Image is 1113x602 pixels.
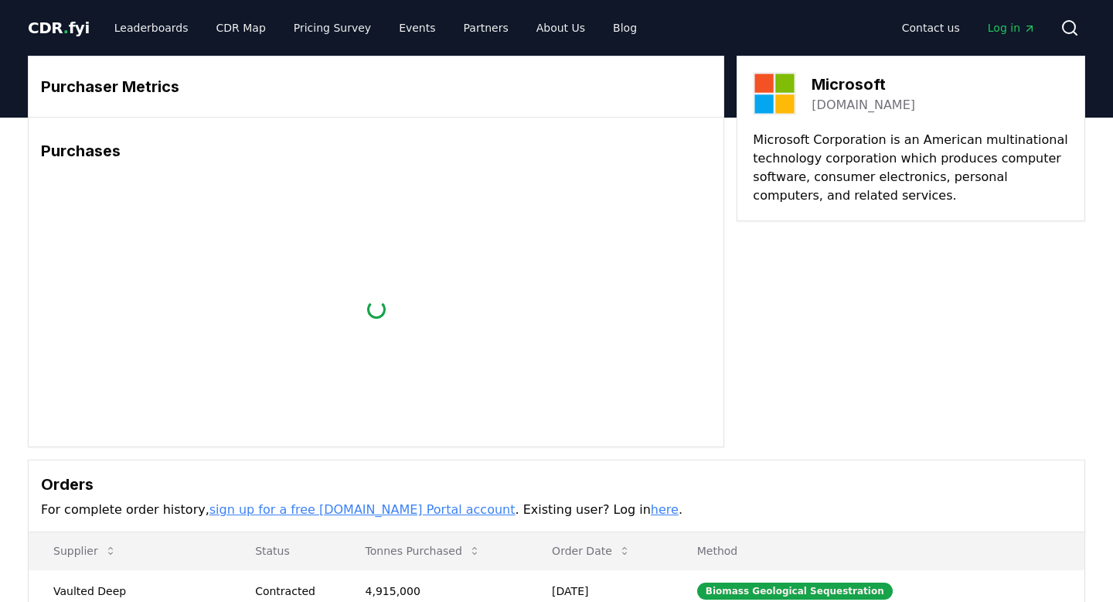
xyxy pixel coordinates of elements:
nav: Main [890,14,1048,42]
span: . [63,19,69,37]
a: Blog [601,14,649,42]
button: Order Date [539,535,643,566]
a: Contact us [890,14,972,42]
a: [DOMAIN_NAME] [812,96,915,115]
div: loading [367,300,386,319]
button: Supplier [41,535,129,566]
p: Status [243,543,328,559]
div: Contracted [255,583,328,599]
a: Pricing Survey [281,14,383,42]
a: CDR Map [204,14,278,42]
p: For complete order history, . Existing user? Log in . [41,501,1072,519]
a: CDR.fyi [28,17,90,39]
h3: Purchaser Metrics [41,75,711,98]
h3: Orders [41,473,1072,496]
span: Log in [988,20,1036,36]
a: here [651,502,679,517]
a: Log in [975,14,1048,42]
a: Partners [451,14,521,42]
button: Tonnes Purchased [353,535,493,566]
a: Leaderboards [102,14,201,42]
a: Events [386,14,448,42]
p: Microsoft Corporation is an American multinational technology corporation which produces computer... [753,131,1069,205]
img: Microsoft-logo [753,72,796,115]
nav: Main [102,14,649,42]
div: Biomass Geological Sequestration [697,583,893,600]
span: CDR fyi [28,19,90,37]
a: About Us [524,14,597,42]
p: Method [685,543,1072,559]
h3: Microsoft [812,73,915,96]
a: sign up for a free [DOMAIN_NAME] Portal account [209,502,516,517]
h3: Purchases [41,139,711,162]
